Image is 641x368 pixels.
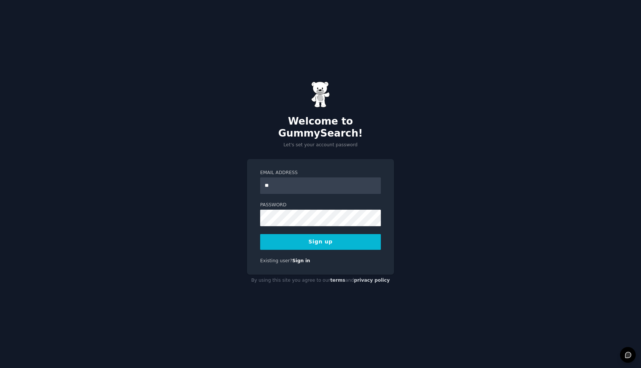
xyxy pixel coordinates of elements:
span: Existing user? [260,258,292,263]
p: Let's set your account password [247,142,394,149]
h2: Welcome to GummySearch! [247,116,394,139]
label: Email Address [260,170,381,176]
div: By using this site you agree to our and [247,275,394,287]
img: Gummy Bear [311,81,330,108]
label: Password [260,202,381,209]
a: Sign in [292,258,310,263]
a: terms [330,278,345,283]
a: privacy policy [354,278,390,283]
button: Sign up [260,234,381,250]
